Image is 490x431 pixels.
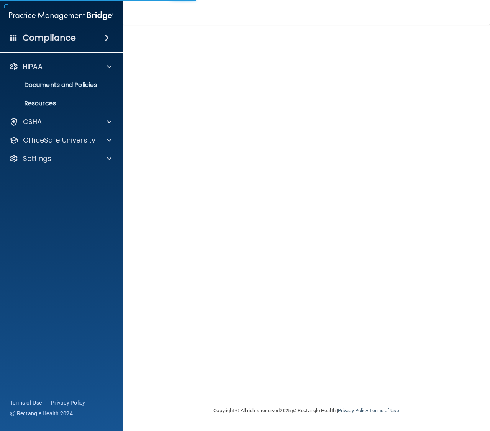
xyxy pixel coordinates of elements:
[9,154,111,163] a: Settings
[9,136,111,145] a: OfficeSafe University
[5,100,110,107] p: Resources
[167,398,446,423] div: Copyright © All rights reserved 2025 @ Rectangle Health | |
[23,154,51,163] p: Settings
[9,8,113,23] img: PMB logo
[338,408,368,413] a: Privacy Policy
[51,399,85,406] a: Privacy Policy
[369,408,399,413] a: Terms of Use
[10,410,73,417] span: Ⓒ Rectangle Health 2024
[23,136,95,145] p: OfficeSafe University
[9,117,111,126] a: OSHA
[5,81,110,89] p: Documents and Policies
[9,62,111,71] a: HIPAA
[23,117,42,126] p: OSHA
[23,62,43,71] p: HIPAA
[23,33,76,43] h4: Compliance
[10,399,42,406] a: Terms of Use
